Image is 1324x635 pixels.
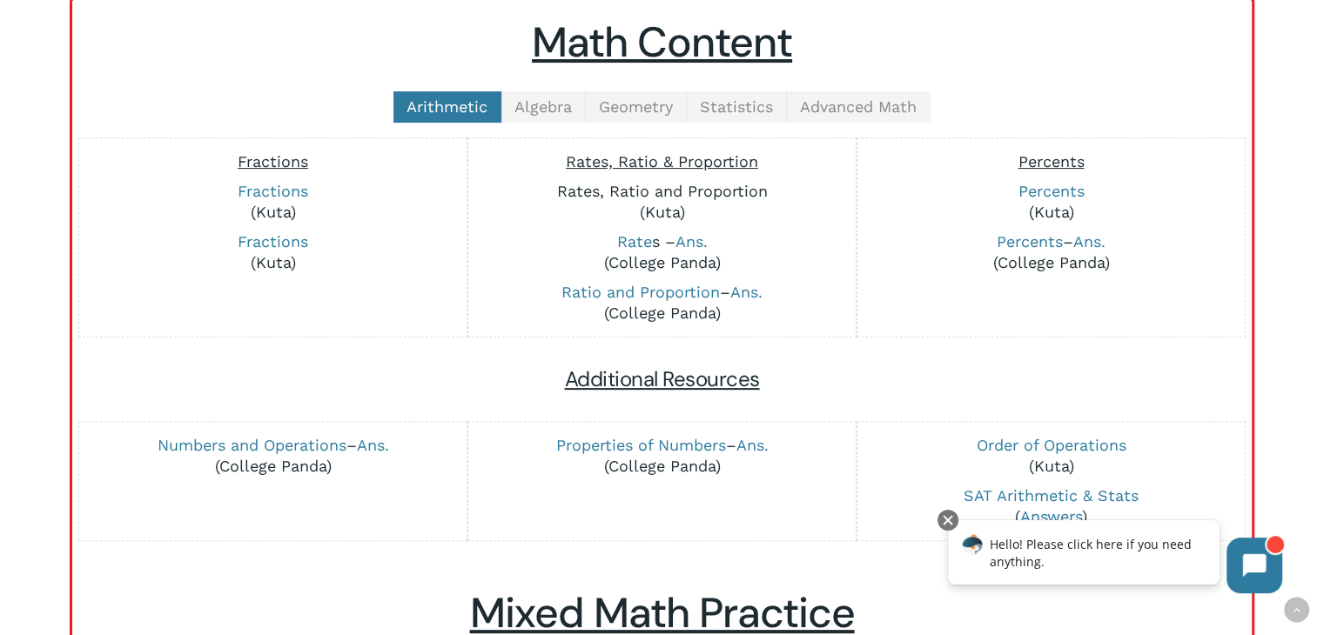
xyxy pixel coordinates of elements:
[88,231,458,273] p: (Kuta)
[565,365,760,392] span: Additional Resources
[1018,152,1084,170] span: Percents
[730,283,763,301] a: Ans.
[514,97,572,116] span: Algebra
[238,232,308,251] a: Fractions
[700,97,773,116] span: Statistics
[477,282,847,324] p: – (College Panda)
[930,506,1300,611] iframe: Chatbot
[800,97,917,116] span: Advanced Math
[88,435,458,477] p: – (College Panda)
[407,97,487,116] span: Arithmetic
[675,232,707,251] a: Ans.
[687,91,787,123] a: Statistics
[238,182,308,200] a: Fractions
[1073,232,1106,251] a: Ans.
[477,435,847,477] p: – (College Panda)
[866,231,1236,273] p: – (College Panda)
[393,91,501,123] a: Arithmetic
[532,15,792,70] u: Math Content
[616,232,651,251] a: Rate
[1018,182,1084,200] a: Percents
[556,182,767,200] a: Rates, Ratio and Proportion
[599,97,673,116] span: Geometry
[866,435,1236,477] p: (Kuta)
[736,436,768,454] a: Ans.
[238,152,308,170] span: Fractions
[561,283,720,301] a: Ratio and Proportion
[477,231,847,273] p: s – (College Panda)
[477,181,847,223] p: (Kuta)
[555,436,725,454] a: Properties of Numbers
[357,436,389,454] a: Ans.
[787,91,931,123] a: Advanced Math
[866,485,1236,527] p: ( )
[88,181,458,223] p: (Kuta)
[964,486,1139,505] a: SAT Arithmetic & Stats
[586,91,687,123] a: Geometry
[158,436,346,454] a: Numbers and Operations
[501,91,586,123] a: Algebra
[566,152,758,170] span: Rates, Ratio & Proportion
[997,232,1063,251] a: Percents
[866,181,1236,223] p: (Kuta)
[976,436,1126,454] a: Order of Operations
